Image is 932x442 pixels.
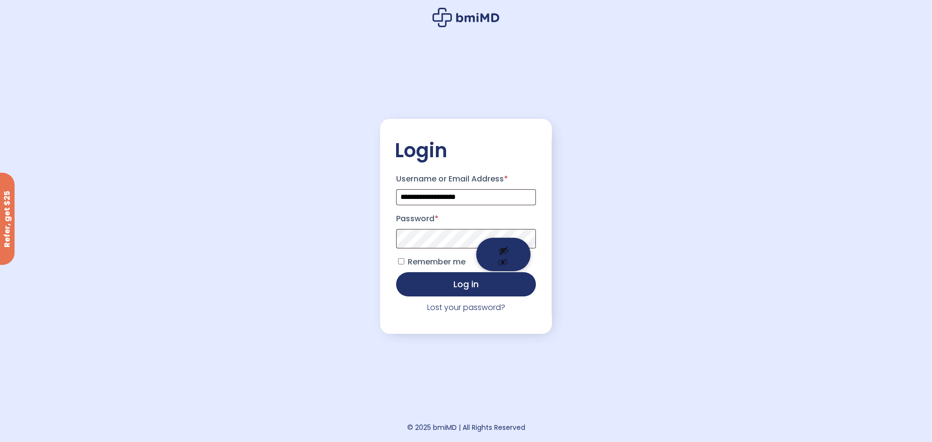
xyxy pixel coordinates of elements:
[476,238,531,271] button: Show password
[396,211,536,227] label: Password
[427,302,505,313] a: Lost your password?
[398,258,404,264] input: Remember me
[407,421,525,434] div: © 2025 bmiMD | All Rights Reserved
[408,256,466,267] span: Remember me
[396,272,536,296] button: Log in
[395,138,537,163] h2: Login
[396,171,536,187] label: Username or Email Address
